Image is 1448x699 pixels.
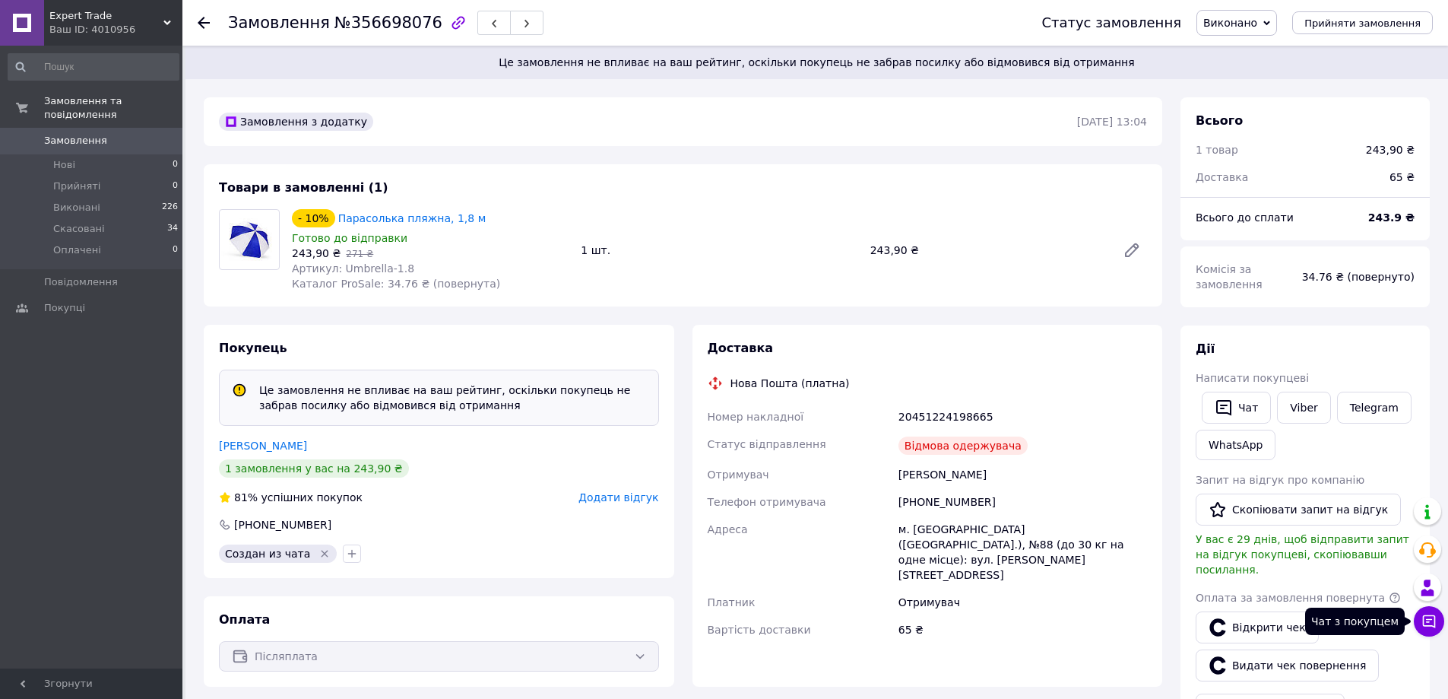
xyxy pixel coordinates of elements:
[864,240,1111,261] div: 243,90 ₴
[1196,494,1401,526] button: Скопіювати запит на відгук
[1277,392,1330,424] a: Viber
[53,243,101,257] span: Оплачені
[708,523,748,535] span: Адреса
[49,23,182,37] div: Ваш ID: 4010956
[1196,474,1364,486] span: Запит на відгук про компанію
[898,437,1028,455] div: Відмова одержувача
[204,55,1430,70] span: Це замовлення не впливає на ваш рейтинг, оскільки покупець не забрав посилку або відмовився від о...
[1117,235,1147,265] a: Редагувати
[53,201,100,214] span: Виконані
[708,596,756,608] span: Платник
[708,341,774,355] span: Доставка
[1305,608,1405,635] div: Чат з покупцем
[44,301,85,315] span: Покупці
[1196,430,1275,460] a: WhatsApp
[727,376,854,391] div: Нова Пошта (платна)
[1202,392,1271,424] button: Чат
[220,218,279,261] img: Парасолька пляжна, 1,8 м
[895,516,1150,589] div: м. [GEOGRAPHIC_DATA] ([GEOGRAPHIC_DATA].), №88 (до 30 кг на одне місце): вул. [PERSON_NAME][STREE...
[44,275,118,289] span: Повідомлення
[1368,211,1415,224] b: 243.9 ₴
[895,403,1150,431] div: 20451224198665
[575,240,863,261] div: 1 шт.
[234,491,258,504] span: 81%
[895,461,1150,488] div: [PERSON_NAME]
[708,496,826,508] span: Телефон отримувача
[233,517,333,532] div: [PHONE_NUMBER]
[292,262,414,275] span: Артикул: Umbrella-1.8
[708,469,769,481] span: Отримувач
[1380,160,1424,194] div: 65 ₴
[1302,271,1415,283] span: 34.76 ₴ (повернуто)
[253,383,652,413] div: Це замовлення не впливає на ваш рейтинг, оскільки покупець не забрав посилку або відмовився від о...
[1196,372,1309,384] span: Написати покупцеві
[1196,612,1319,643] a: Відкрити чек
[53,222,105,236] span: Скасовані
[228,14,330,32] span: Замовлення
[346,249,373,259] span: 271 ₴
[1196,592,1385,604] span: Оплата за замовлення повернута
[162,201,178,214] span: 226
[1196,113,1243,128] span: Всього
[1414,606,1444,637] button: Чат з покупцем
[1337,392,1412,424] a: Telegram
[1196,650,1379,682] button: Видати чек повернення
[49,9,163,23] span: Expert Trade
[173,243,178,257] span: 0
[219,341,287,355] span: Покупець
[1196,211,1294,224] span: Всього до сплати
[895,589,1150,616] div: Отримувач
[219,440,307,452] a: [PERSON_NAME]
[198,15,210,30] div: Повернутися назад
[292,232,407,244] span: Готово до відправки
[708,624,811,636] span: Вартість доставки
[318,548,331,560] svg: Видалити мітку
[292,247,341,259] span: 243,90 ₴
[173,158,178,172] span: 0
[1196,144,1238,156] span: 1 товар
[1041,15,1181,30] div: Статус замовлення
[895,616,1150,643] div: 65 ₴
[225,548,310,560] span: Создан из чата
[1196,342,1215,356] span: Дії
[895,488,1150,516] div: [PHONE_NUMBER]
[53,158,75,172] span: Нові
[219,113,373,131] div: Замовлення з додатку
[8,53,179,81] input: Пошук
[1203,17,1257,29] span: Виконано
[334,14,442,32] span: №356698076
[1292,11,1433,34] button: Прийняти замовлення
[1077,116,1147,128] time: [DATE] 13:04
[578,491,658,504] span: Додати відгук
[1196,171,1248,183] span: Доставка
[219,459,409,478] div: 1 замовлення у вас на 243,90 ₴
[1196,533,1409,576] span: У вас є 29 днів, щоб відправити запит на відгук покупцеві, скопіювавши посилання.
[1196,263,1263,291] span: Комісія за замовлення
[708,438,826,450] span: Статус відправлення
[708,411,804,423] span: Номер накладної
[53,180,100,193] span: Прийняті
[1304,17,1421,29] span: Прийняти замовлення
[292,209,335,227] div: - 10%
[338,212,486,224] a: Парасолька пляжна, 1,8 м
[1366,142,1415,157] div: 243,90 ₴
[44,134,107,148] span: Замовлення
[219,612,270,627] span: Оплата
[167,222,178,236] span: 34
[173,180,178,193] span: 0
[219,490,363,505] div: успішних покупок
[219,180,388,195] span: Товари в замовленні (1)
[44,94,182,122] span: Замовлення та повідомлення
[292,278,500,290] span: Каталог ProSale: 34.76 ₴ (повернута)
